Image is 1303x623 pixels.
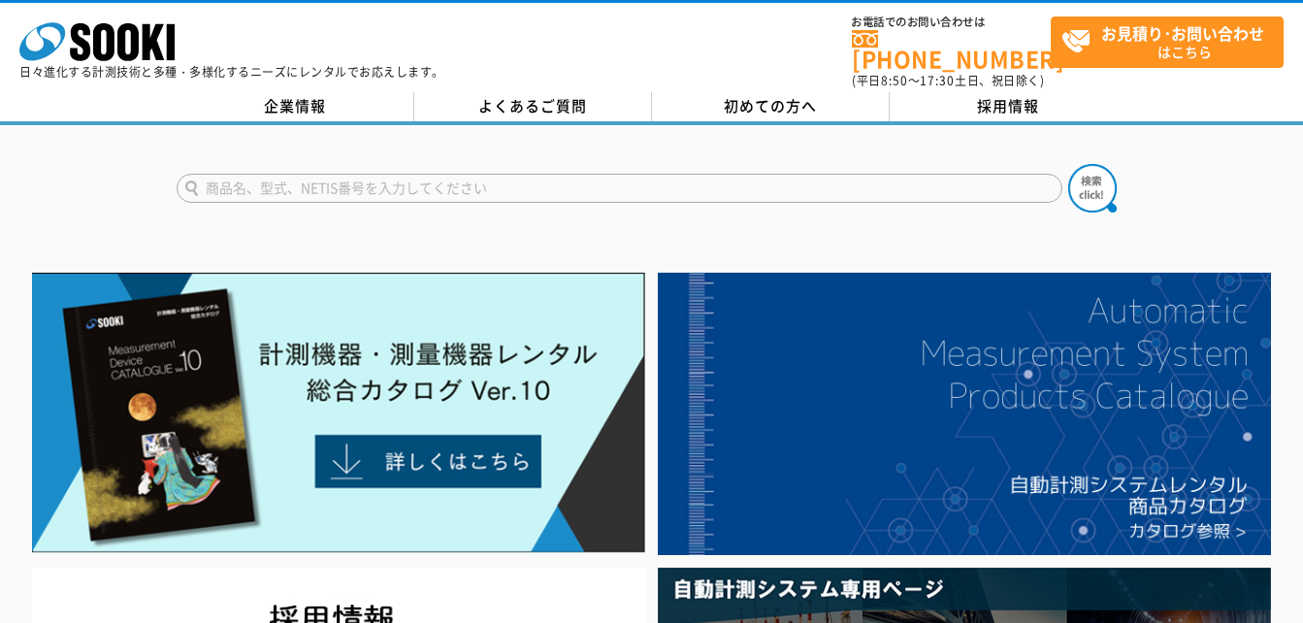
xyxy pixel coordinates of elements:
a: 企業情報 [177,92,414,121]
span: 17:30 [920,72,955,89]
span: はこちら [1061,17,1283,66]
img: Catalog Ver10 [32,273,645,554]
span: 8:50 [881,72,908,89]
input: 商品名、型式、NETIS番号を入力してください [177,174,1062,203]
strong: お見積り･お問い合わせ [1101,21,1264,45]
a: 採用情報 [890,92,1127,121]
span: お電話でのお問い合わせは [852,16,1051,28]
img: btn_search.png [1068,164,1117,213]
a: よくあるご質問 [414,92,652,121]
a: [PHONE_NUMBER] [852,30,1051,70]
span: (平日 ～ 土日、祝日除く) [852,72,1044,89]
a: 初めての方へ [652,92,890,121]
img: 自動計測システムカタログ [658,273,1271,556]
span: 初めての方へ [724,95,817,116]
a: お見積り･お問い合わせはこちら [1051,16,1284,68]
p: 日々進化する計測技術と多種・多様化するニーズにレンタルでお応えします。 [19,66,444,78]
